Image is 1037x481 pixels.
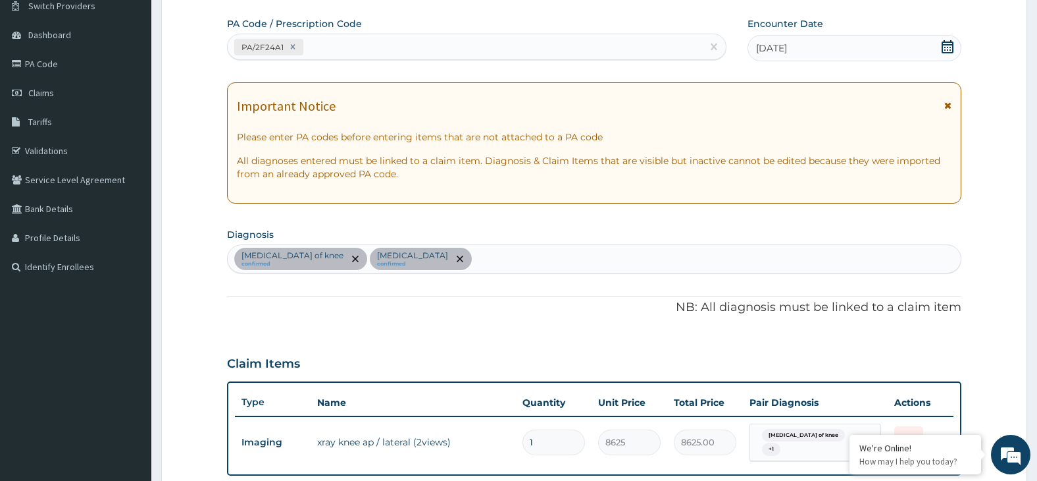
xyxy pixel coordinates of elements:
th: Type [235,390,311,414]
span: [DATE] [756,42,787,55]
th: Total Price [667,389,743,416]
span: Dashboard [28,29,71,41]
img: d_794563401_company_1708531726252_794563401 [24,66,53,99]
span: remove selection option [454,253,466,265]
div: Minimize live chat window [216,7,247,38]
span: [MEDICAL_DATA] of knee [762,429,845,442]
div: Chat with us now [68,74,221,91]
span: remove selection option [349,253,361,265]
p: NB: All diagnosis must be linked to a claim item [227,299,962,316]
th: Actions [888,389,953,416]
p: Please enter PA codes before entering items that are not attached to a PA code [237,130,952,144]
label: PA Code / Prescription Code [227,17,362,30]
div: We're Online! [859,442,971,454]
p: [MEDICAL_DATA] of knee [241,250,343,261]
p: [MEDICAL_DATA] [377,250,448,261]
textarea: Type your message and hit 'Enter' [7,332,251,378]
th: Quantity [516,389,592,416]
label: Diagnosis [227,228,274,241]
small: confirmed [241,261,343,268]
small: confirmed [377,261,448,268]
td: xray knee ap / lateral (2views) [311,429,517,455]
th: Name [311,389,517,416]
td: Imaging [235,430,311,455]
span: We're online! [76,152,182,285]
th: Unit Price [592,389,667,416]
label: Encounter Date [747,17,823,30]
p: How may I help you today? [859,456,971,467]
div: PA/2F24A1 [238,40,286,55]
span: + 1 [762,443,780,456]
h1: Important Notice [237,99,336,113]
p: All diagnoses entered must be linked to a claim item. Diagnosis & Claim Items that are visible bu... [237,154,952,181]
span: Tariffs [28,116,52,128]
h3: Claim Items [227,357,300,372]
span: Claims [28,87,54,99]
th: Pair Diagnosis [743,389,888,416]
